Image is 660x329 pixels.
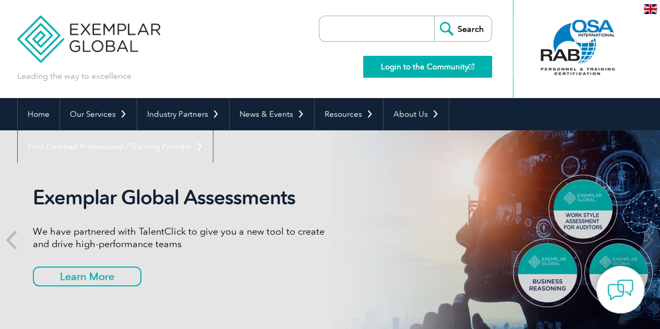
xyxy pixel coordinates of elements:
img: en [644,4,657,14]
a: Industry Partners [137,98,229,130]
h2: Exemplar Global Assessments [33,186,330,210]
p: We have partnered with TalentClick to give you a new tool to create and drive high-performance teams [33,225,330,250]
input: Search [434,16,491,41]
a: Our Services [60,98,137,130]
a: Login to the Community [363,56,492,78]
p: Leading the way to excellence [17,70,131,82]
a: Resources [315,98,383,130]
img: open_square.png [469,64,474,69]
a: Learn More [33,266,141,286]
a: About Us [383,98,449,130]
img: contact-chat.png [607,277,633,303]
a: Home [18,98,59,130]
a: News & Events [230,98,314,130]
a: Find Certified Professional / Training Provider [18,130,213,163]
